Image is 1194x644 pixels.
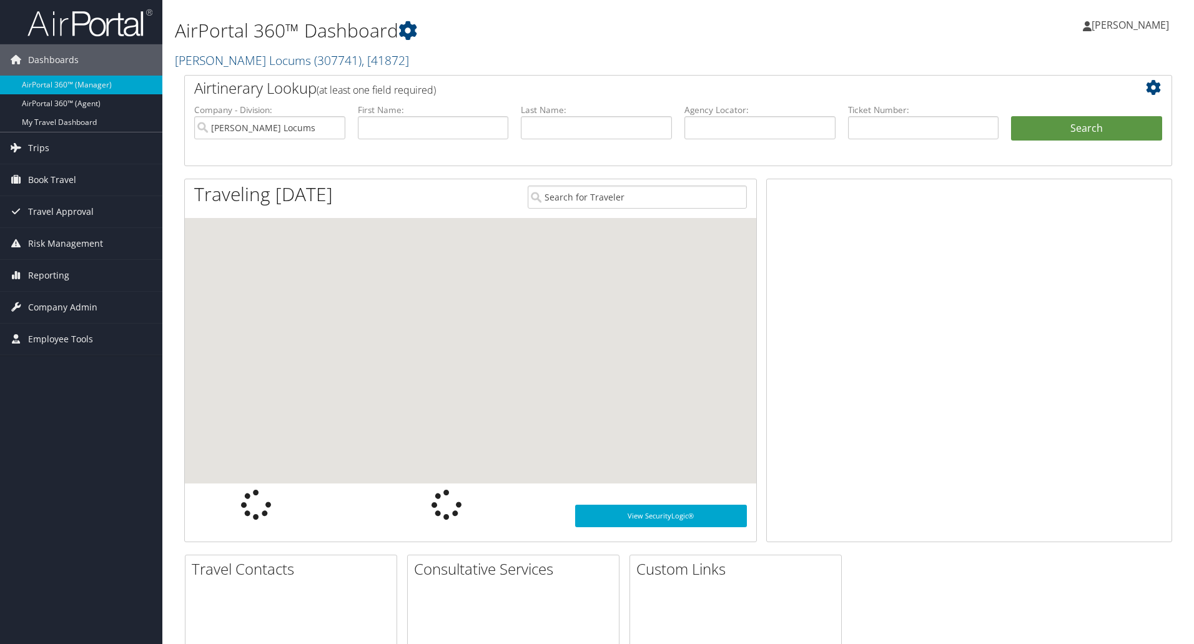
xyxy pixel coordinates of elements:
[175,17,846,44] h1: AirPortal 360™ Dashboard
[28,164,76,196] span: Book Travel
[575,505,747,527] a: View SecurityLogic®
[27,8,152,37] img: airportal-logo.png
[1092,18,1169,32] span: [PERSON_NAME]
[175,52,409,69] a: [PERSON_NAME] Locums
[528,186,747,209] input: Search for Traveler
[28,292,97,323] span: Company Admin
[1011,116,1162,141] button: Search
[28,196,94,227] span: Travel Approval
[28,132,49,164] span: Trips
[28,228,103,259] span: Risk Management
[684,104,836,116] label: Agency Locator:
[28,260,69,291] span: Reporting
[194,104,345,116] label: Company - Division:
[362,52,409,69] span: , [ 41872 ]
[636,558,841,580] h2: Custom Links
[314,52,362,69] span: ( 307741 )
[521,104,672,116] label: Last Name:
[1083,6,1182,44] a: [PERSON_NAME]
[317,83,436,97] span: (at least one field required)
[358,104,509,116] label: First Name:
[192,558,397,580] h2: Travel Contacts
[28,44,79,76] span: Dashboards
[848,104,999,116] label: Ticket Number:
[414,558,619,580] h2: Consultative Services
[194,181,333,207] h1: Traveling [DATE]
[194,77,1080,99] h2: Airtinerary Lookup
[28,324,93,355] span: Employee Tools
